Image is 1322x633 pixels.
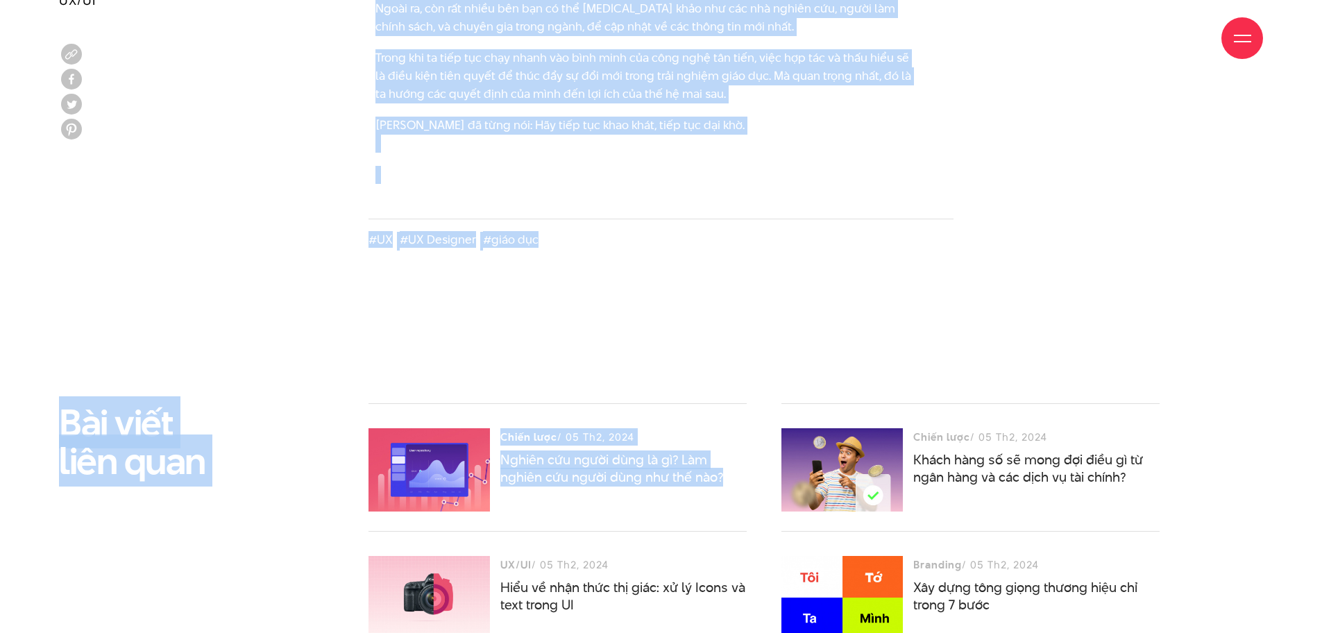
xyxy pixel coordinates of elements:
div: / 05 Th2, 2024 [500,428,747,446]
a: #UX Designer [400,231,476,248]
a: Hiểu về nhận thức thị giác: xử lý Icons và text trong UI [500,578,745,614]
div: / 05 Th2, 2024 [913,556,1160,573]
a: Xây dựng tông giọng thương hiệu chỉ trong 7 bước [913,578,1137,614]
p: [PERSON_NAME] đã từng nói: Hãy tiếp tục khao khát, tiếp tục dại khờ. [375,117,912,152]
h3: Branding [913,556,962,573]
a: Nghiên cứu người dùng là gì? Làm nghiên cứu người dùng như thế nào? [500,450,723,487]
a: Khách hàng số sẽ mong đợi điều gì từ ngân hàng và các dịch vụ tài chính? [913,450,1143,487]
a: #UX [368,231,393,248]
h3: Chiến lược [500,428,557,446]
div: / 05 Th2, 2024 [500,556,747,573]
h2: Bài viết liên quan [59,403,334,480]
h3: Chiến lược [913,428,970,446]
div: / 05 Th2, 2024 [913,428,1160,446]
h3: UX/UI [500,556,532,573]
a: #giáo dục [483,231,539,248]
